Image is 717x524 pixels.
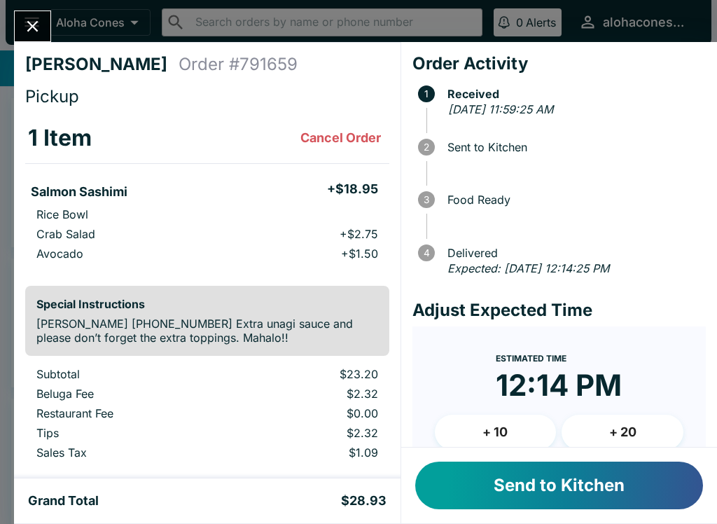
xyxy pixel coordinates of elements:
time: 12:14 PM [496,367,622,404]
h4: [PERSON_NAME] [25,54,179,75]
h4: Adjust Expected Time [412,300,706,321]
p: $0.00 [240,406,377,420]
p: + $2.75 [340,227,378,241]
p: Sales Tax [36,446,218,460]
em: [DATE] 11:59:25 AM [448,102,553,116]
h6: Special Instructions [36,297,378,311]
button: + 10 [435,415,557,450]
span: Sent to Kitchen [440,141,706,153]
h5: $28.93 [341,492,387,509]
table: orders table [25,367,389,465]
p: $2.32 [240,387,377,401]
span: Delivered [440,247,706,259]
em: Expected: [DATE] 12:14:25 PM [447,261,609,275]
p: Tips [36,426,218,440]
h5: Grand Total [28,492,99,509]
p: Crab Salad [36,227,95,241]
h4: Order Activity [412,53,706,74]
h5: + $18.95 [327,181,378,198]
button: + 20 [562,415,683,450]
text: 1 [424,88,429,99]
p: Restaurant Fee [36,406,218,420]
table: orders table [25,113,389,275]
p: Rice Bowl [36,207,88,221]
h3: 1 Item [28,124,92,152]
span: Pickup [25,86,79,106]
p: $1.09 [240,446,377,460]
span: Received [440,88,706,100]
button: Close [15,11,50,41]
text: 2 [424,142,429,153]
p: Subtotal [36,367,218,381]
p: $2.32 [240,426,377,440]
h5: Salmon Sashimi [31,184,127,200]
button: Cancel Order [295,124,387,152]
p: + $1.50 [341,247,378,261]
p: Beluga Fee [36,387,218,401]
span: Estimated Time [496,353,566,364]
p: $23.20 [240,367,377,381]
p: [PERSON_NAME] [PHONE_NUMBER] Extra unagi sauce and please don’t forget the extra toppings. Mahalo!! [36,317,378,345]
h4: Order # 791659 [179,54,298,75]
span: Food Ready [440,193,706,206]
text: 4 [423,247,429,258]
button: Send to Kitchen [415,462,703,509]
p: Avocado [36,247,83,261]
text: 3 [424,194,429,205]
